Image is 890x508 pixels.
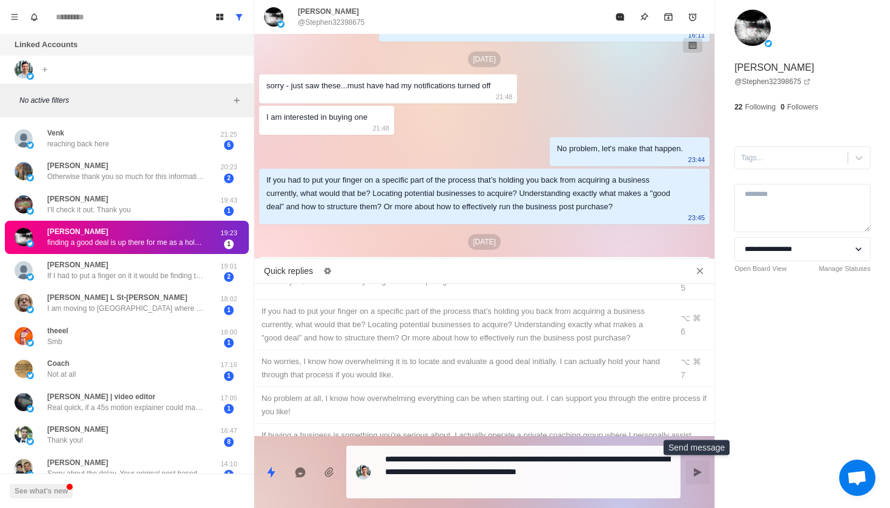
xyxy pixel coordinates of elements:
div: sorry - just saw these...must have had my notifications turned off [266,79,490,93]
p: No active filters [19,95,229,106]
span: 2 [224,174,234,183]
p: Coach [47,358,70,369]
img: picture [15,129,33,148]
p: finding a good deal is up there for me as a hold back and doing so with confidence that the deal/... [47,237,205,248]
p: [PERSON_NAME] L St-[PERSON_NAME] [47,292,187,303]
button: Reply with AI [288,460,312,484]
p: [PERSON_NAME] [47,457,108,468]
span: 1 [224,206,234,216]
div: If you had to put your finger on a specific part of the process that’s holding you back from acqu... [262,305,665,345]
p: 14:10 [214,459,244,469]
a: Manage Statuses [819,264,871,274]
button: Quick replies [259,460,283,484]
img: picture [15,195,33,213]
img: picture [27,273,34,281]
img: picture [27,142,34,149]
div: ⌥ ⌘ 6 [681,311,707,338]
p: 23:44 [688,153,705,166]
button: See what's new [10,484,73,498]
p: [DATE] [468,51,501,67]
span: 1 [224,305,234,315]
p: Linked Accounts [15,39,77,51]
img: picture [27,405,34,412]
span: 8 [224,437,234,447]
p: 17:05 [214,393,244,403]
div: If buying a business is something you're serious about, I actually operate a private coaching gro... [262,429,707,455]
img: picture [15,228,33,246]
img: picture [15,294,33,312]
p: [PERSON_NAME] [298,6,359,17]
p: 21:48 [496,90,513,103]
button: Add media [317,460,341,484]
p: Otherwise thank you so much for this information. [47,171,205,182]
p: Followers [787,102,818,112]
button: Edit quick replies [318,261,337,281]
p: 19:01 [214,261,244,272]
p: If I had to put a finger on it it would be finding the right business with little oversight on my... [47,270,205,281]
button: Close quick replies [690,261,710,281]
img: picture [27,438,34,445]
button: Board View [210,7,229,27]
span: 2 [224,272,234,282]
p: 18:00 [214,327,244,337]
span: 1 [224,239,234,249]
p: Following [745,102,776,112]
img: picture [15,261,33,279]
a: Open chat [839,460,875,496]
p: Thank you! [47,435,83,446]
button: Notifications [24,7,44,27]
p: 21:48 [372,122,389,135]
button: Add account [38,62,52,77]
img: picture [27,306,34,313]
p: [DATE] [468,234,501,250]
p: 18:02 [214,294,244,304]
p: 17:16 [214,360,244,370]
button: Add reminder [681,5,705,29]
p: [PERSON_NAME] [47,226,108,237]
p: 23:45 [688,211,705,224]
button: Mark as read [608,5,632,29]
p: [PERSON_NAME] [47,259,108,270]
button: Pin [632,5,656,29]
button: Archive [656,5,681,29]
img: picture [15,360,33,378]
div: ⌥ ⌘ 7 [681,355,707,382]
img: picture [264,7,283,27]
p: 0 [780,102,785,112]
p: 19:23 [214,228,244,238]
p: @Stephen32398675 [298,17,364,28]
img: picture [277,21,285,28]
img: picture [15,459,33,477]
button: Send message [685,460,710,484]
span: 1 [224,404,234,414]
img: picture [356,465,371,480]
p: Sorry about the delay. Your original post based on which I responded said something about Nvidia ... [47,468,205,479]
span: 1 [224,371,234,381]
p: Quick replies [264,265,313,278]
img: picture [15,327,33,345]
button: Show all conversations [229,7,249,27]
img: picture [27,372,34,379]
img: picture [765,40,772,47]
p: theeel [47,325,68,336]
div: No problem at all, I know how overwhelming everything can be when starting out. I can support you... [262,392,707,418]
img: picture [27,73,34,80]
p: 21:25 [214,129,244,140]
p: [PERSON_NAME] | video editor [47,391,156,402]
img: picture [15,426,33,444]
p: 16:11 [688,28,705,42]
img: picture [27,339,34,347]
p: reaching back here [47,138,109,149]
p: Venk [47,128,64,138]
p: 19:43 [214,195,244,206]
div: No worries, I know how overwhelming it is to locate and evaluate a good deal initially. I can act... [262,355,665,382]
span: 1 [224,338,234,348]
img: picture [15,162,33,180]
img: picture [15,393,33,411]
p: 20:23 [214,162,244,172]
p: 22 [734,102,742,112]
img: picture [27,240,34,247]
img: picture [27,207,34,215]
p: I’ll check it out. Thank you [47,204,131,215]
div: I am interested in buying one [266,111,368,124]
